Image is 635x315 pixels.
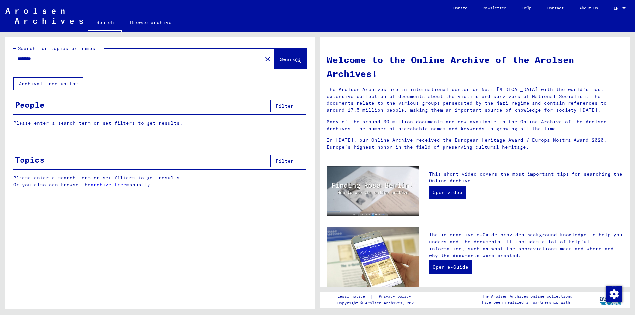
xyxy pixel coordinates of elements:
[429,260,472,274] a: Open e-Guide
[270,155,299,167] button: Filter
[13,77,83,90] button: Archival tree units
[13,120,306,127] p: Please enter a search term or set filters to get results.
[261,52,274,65] button: Clear
[327,166,419,216] img: video.jpg
[270,100,299,112] button: Filter
[327,86,623,114] p: The Arolsen Archives are an international center on Nazi [MEDICAL_DATA] with the world’s most ext...
[327,118,623,132] p: Many of the around 30 million documents are now available in the Online Archive of the Arolsen Ar...
[429,171,623,184] p: This short video covers the most important tips for searching the Online Archive.
[614,6,621,11] span: EN
[482,294,572,299] p: The Arolsen Archives online collections
[429,186,466,199] a: Open video
[280,56,300,62] span: Search
[13,175,307,188] p: Please enter a search term or set filters to get results. Or you also can browse the manually.
[18,45,95,51] mat-label: Search for topics or names
[327,137,623,151] p: In [DATE], our Online Archive received the European Heritage Award / Europa Nostra Award 2020, Eu...
[327,227,419,288] img: eguide.jpg
[337,293,370,300] a: Legal notice
[91,182,126,188] a: archive tree
[337,293,419,300] div: |
[15,154,45,166] div: Topics
[264,55,272,63] mat-icon: close
[337,300,419,306] p: Copyright © Arolsen Archives, 2021
[276,158,294,164] span: Filter
[606,286,622,302] img: Change consent
[88,15,122,32] a: Search
[373,293,419,300] a: Privacy policy
[429,231,623,259] p: The interactive e-Guide provides background knowledge to help you understand the documents. It in...
[327,53,623,81] h1: Welcome to the Online Archive of the Arolsen Archives!
[122,15,180,30] a: Browse archive
[598,291,623,308] img: yv_logo.png
[482,299,572,305] p: have been realized in partnership with
[276,103,294,109] span: Filter
[15,99,45,111] div: People
[5,8,83,24] img: Arolsen_neg.svg
[274,49,307,69] button: Search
